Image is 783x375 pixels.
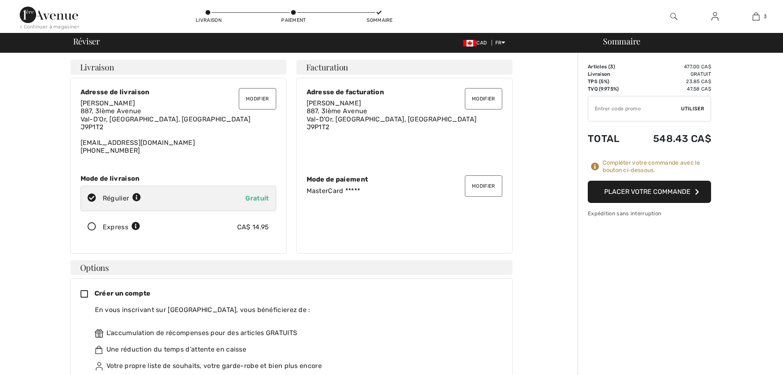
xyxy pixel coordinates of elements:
[103,222,140,232] div: Express
[70,260,513,275] h4: Options
[307,99,361,107] span: [PERSON_NAME]
[593,37,778,45] div: Sommaire
[307,88,502,96] div: Adresse de facturation
[670,12,677,21] img: recherche
[81,99,276,154] div: [EMAIL_ADDRESS][DOMAIN_NAME] [PHONE_NUMBER]
[95,345,496,354] div: Une réduction du temps d'attente en caisse
[603,159,711,174] div: Compléter votre commande avec le bouton ci-dessous.
[245,194,269,202] span: Gratuit
[711,12,718,21] img: Mes infos
[367,16,391,24] div: Sommaire
[95,346,103,354] img: faster.svg
[95,328,496,338] div: L'accumulation de récompenses pour des articles GRATUITS
[95,305,496,315] div: En vous inscrivant sur [GEOGRAPHIC_DATA], vous bénéficierez de :
[588,125,631,153] td: Total
[463,40,490,46] span: CAD
[73,37,100,45] span: Réviser
[103,193,141,203] div: Régulier
[307,175,502,183] div: Mode de paiement
[588,210,711,217] div: Expédition sans interruption
[588,70,631,78] td: Livraison
[463,40,476,47] img: Canadian Dollar
[95,361,496,371] div: Votre propre liste de souhaits, votre garde-robe et bien plus encore
[281,16,306,24] div: Paiement
[705,12,725,22] a: Se connecter
[95,329,103,338] img: rewards.svg
[764,13,767,20] span: 3
[631,70,711,78] td: Gratuit
[588,85,631,93] td: TVQ (9.975%)
[465,88,502,109] button: Modifier
[20,23,79,30] div: < Continuer à magasiner
[681,105,704,112] span: Utiliser
[81,107,251,130] span: 887, 3Ième Avenue Val-D'Or, [GEOGRAPHIC_DATA], [GEOGRAPHIC_DATA] J9P1T2
[81,99,135,107] span: [PERSON_NAME]
[95,289,151,297] span: Créer un compte
[736,12,776,21] a: 3
[80,63,114,71] span: Livraison
[588,63,631,70] td: Articles ( )
[307,107,477,130] span: 887, 3Ième Avenue Val-D'Or, [GEOGRAPHIC_DATA], [GEOGRAPHIC_DATA] J9P1T2
[588,181,711,203] button: Placer votre commande
[495,40,506,46] span: FR
[81,88,276,96] div: Adresse de livraison
[95,362,103,370] img: ownWishlist.svg
[588,78,631,85] td: TPS (5%)
[631,63,711,70] td: 477.00 CA$
[20,7,78,23] img: 1ère Avenue
[610,64,613,70] span: 3
[631,85,711,93] td: 47.58 CA$
[306,63,349,71] span: Facturation
[753,12,760,21] img: Mon panier
[631,78,711,85] td: 23.85 CA$
[588,96,681,121] input: Code promo
[239,88,276,109] button: Modifier
[465,175,502,197] button: Modifier
[81,175,276,182] div: Mode de livraison
[237,222,269,232] div: CA$ 14.95
[196,16,220,24] div: Livraison
[631,125,711,153] td: 548.43 CA$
